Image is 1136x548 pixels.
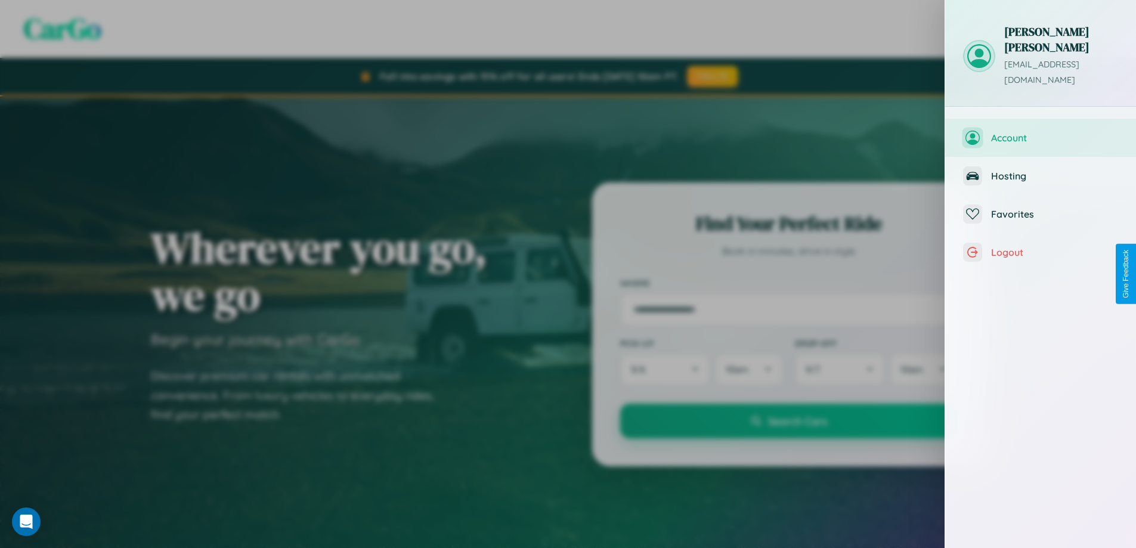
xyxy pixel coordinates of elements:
button: Favorites [945,195,1136,233]
button: Hosting [945,157,1136,195]
span: Logout [991,246,1118,258]
div: Open Intercom Messenger [12,507,41,536]
span: Hosting [991,170,1118,182]
button: Logout [945,233,1136,271]
div: Give Feedback [1122,250,1130,298]
span: Favorites [991,208,1118,220]
h3: [PERSON_NAME] [PERSON_NAME] [1004,24,1118,55]
span: Account [991,132,1118,144]
p: [EMAIL_ADDRESS][DOMAIN_NAME] [1004,57,1118,88]
button: Account [945,119,1136,157]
